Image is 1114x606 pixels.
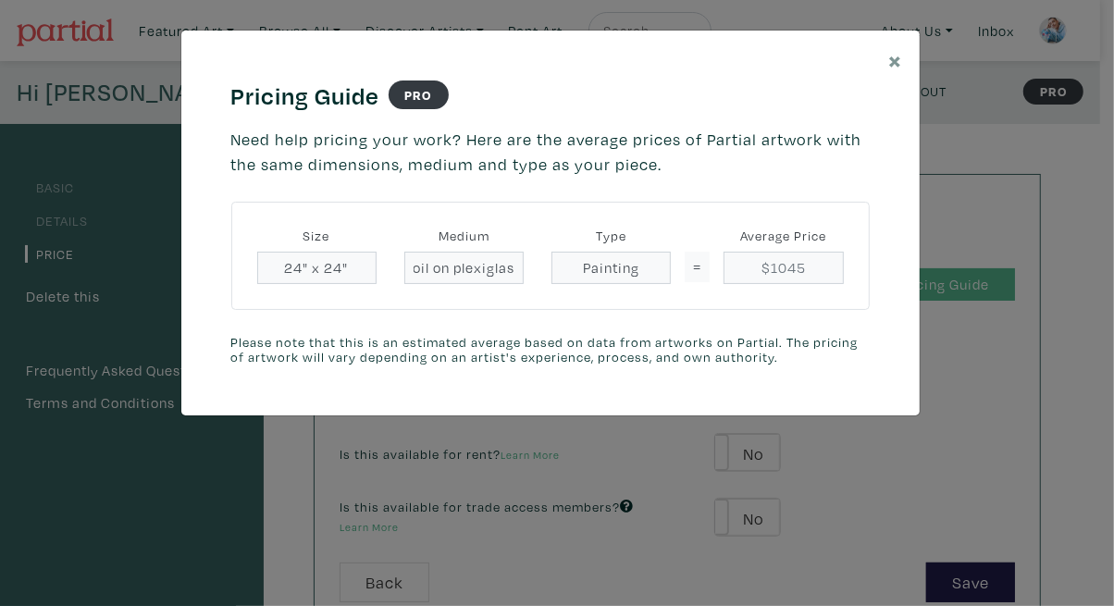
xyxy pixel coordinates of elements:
[873,31,920,89] button: Close
[404,228,524,243] h6: Medium
[257,228,377,243] h6: Size
[231,127,870,177] p: Need help pricing your work? Here are the average prices of Partial artwork with the same dimensi...
[389,80,449,109] strong: PRO
[724,228,843,243] h6: Average Price
[889,43,903,76] span: ×
[231,80,380,110] h4: Pricing Guide
[231,335,870,365] small: Please note that this is an estimated average based on data from artworks on Partial. The pricing...
[551,228,671,243] h6: Type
